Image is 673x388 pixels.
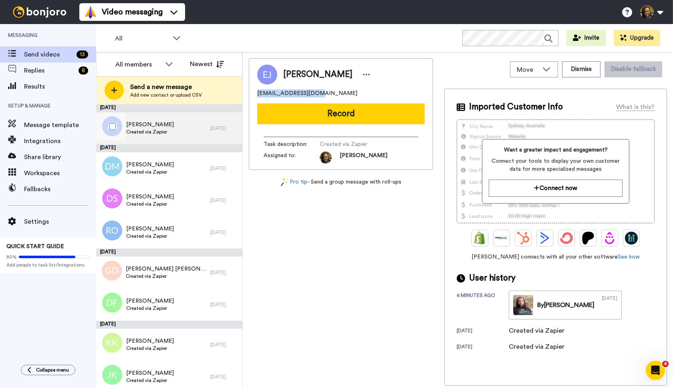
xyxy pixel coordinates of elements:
span: [PERSON_NAME] connects with all your other software [457,253,655,261]
div: [DATE] [210,229,238,236]
span: Integrations [24,136,96,146]
img: vm-color.svg [84,6,97,18]
button: Upgrade [614,30,660,46]
span: Send a new message [130,82,202,92]
div: [DATE] [457,344,509,352]
span: Video messaging [102,6,163,18]
img: magic-wand.svg [281,178,288,186]
img: Drip [603,232,616,245]
span: QUICK START GUIDE [6,244,64,249]
img: df.png [102,293,122,313]
span: Created via Zapier [126,169,174,175]
span: [EMAIL_ADDRESS][DOMAIN_NAME] [257,89,357,97]
span: Imported Customer Info [469,101,563,113]
span: Workspaces [24,168,96,178]
span: Created via Zapier [126,377,174,384]
img: ActiveCampaign [538,232,551,245]
div: - Send a group message with roll-ups [249,178,433,186]
span: Connect your tools to display your own customer data for more specialized messages [489,157,623,173]
span: [PERSON_NAME] [126,369,174,377]
div: [DATE] [210,342,238,348]
img: Patreon [582,232,594,245]
span: 4 [662,361,669,367]
span: [PERSON_NAME] [126,161,174,169]
button: Invite [566,30,606,46]
div: 8 [79,67,88,75]
button: Dismiss [562,61,600,77]
div: [DATE] [96,321,242,329]
div: Created via Zapier [509,342,564,352]
span: Settings [24,217,96,226]
div: What is this? [616,102,655,112]
button: Disable fallback [604,61,662,77]
img: jk.png [102,365,122,385]
div: [DATE] [96,104,242,112]
div: Created via Zapier [509,326,564,335]
img: dm.png [102,156,122,176]
button: Record [257,103,425,124]
span: Want a greater impact and engagement? [489,146,623,154]
img: ds.png [102,188,122,208]
span: Created via Zapier [126,129,174,135]
img: Ontraport [495,232,508,245]
span: Results [24,82,96,91]
a: Pro tip [281,178,307,186]
span: Fallbacks [24,184,96,194]
div: [DATE] [210,301,238,308]
button: Collapse menu [21,365,75,375]
span: [PERSON_NAME] [126,193,174,201]
span: [PERSON_NAME] [126,337,174,345]
div: 6 minutes ago [457,292,509,319]
img: GoHighLevel [625,232,638,245]
div: [DATE] [210,165,238,172]
img: ConvertKit [560,232,573,245]
span: [PERSON_NAME] [126,225,174,233]
div: [DATE] [457,327,509,335]
div: By [PERSON_NAME] [537,300,594,310]
div: [DATE] [602,295,617,315]
div: All members [115,60,161,69]
div: [DATE] [210,125,238,131]
span: All [115,34,169,43]
span: [PERSON_NAME] [126,121,174,129]
img: Hubspot [517,232,530,245]
a: By[PERSON_NAME][DATE] [509,291,622,319]
span: Replies [24,66,75,75]
span: Assigned to: [264,152,320,164]
button: Newest [184,56,230,72]
img: Shopify [474,232,486,245]
span: [PERSON_NAME] [283,69,353,81]
span: Share library [24,152,96,162]
span: [PERSON_NAME] [PERSON_NAME] [126,265,206,273]
span: Created via Zapier [126,305,174,311]
span: User history [469,272,516,284]
img: gd.png [102,261,122,281]
span: Add people to task list/Integrations [6,262,90,268]
span: Task description : [264,140,320,148]
span: Created via Zapier [320,140,396,148]
div: [DATE] [96,249,242,257]
div: 13 [77,51,88,59]
span: Created via Zapier [126,345,174,352]
a: See how [618,254,640,260]
span: Created via Zapier [126,273,206,279]
button: Connect now [489,180,623,197]
div: [DATE] [210,269,238,276]
img: bcda70f0-750b-4a17-b1ca-9cdc56a4431f-thumb.jpg [513,295,533,315]
iframe: Intercom live chat [646,361,665,380]
span: Move [517,65,538,75]
div: [DATE] [210,197,238,204]
span: Created via Zapier [126,233,174,239]
img: Image of Ervin Johnson [257,65,277,85]
span: Created via Zapier [126,201,174,207]
img: bj-logo-header-white.svg [10,6,70,18]
img: ACg8ocJE5Uraz61bcHa36AdWwJTeO_LDPOXCjjSOJ9PocmjUJMRKBvQ=s96-c [320,152,332,164]
span: Add new contact or upload CSV [130,92,202,98]
span: [PERSON_NAME] [126,297,174,305]
span: Message template [24,120,96,130]
span: Send videos [24,50,73,59]
img: kk.png [102,333,122,353]
span: 80% [6,254,17,260]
